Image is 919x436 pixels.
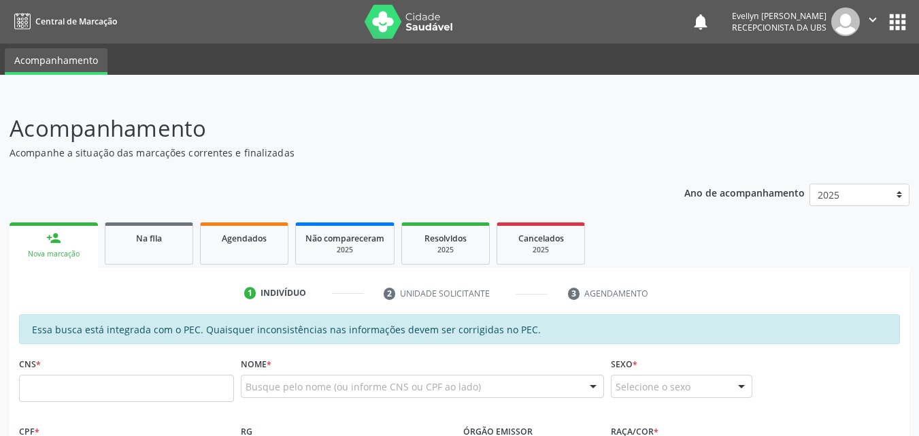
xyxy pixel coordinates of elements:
button:  [860,7,886,36]
span: Selecione o sexo [616,380,690,394]
label: Sexo [611,354,637,375]
p: Acompanhe a situação das marcações correntes e finalizadas [10,146,639,160]
div: Evellyn [PERSON_NAME] [732,10,826,22]
span: Agendados [222,233,267,244]
label: CNS [19,354,41,375]
div: 2025 [507,245,575,255]
img: img [831,7,860,36]
p: Acompanhamento [10,112,639,146]
div: Indivíduo [261,287,306,299]
div: 1 [244,287,256,299]
div: person_add [46,231,61,246]
span: Central de Marcação [35,16,117,27]
span: Resolvidos [424,233,467,244]
span: Não compareceram [305,233,384,244]
a: Acompanhamento [5,48,107,75]
div: 2025 [305,245,384,255]
span: Recepcionista da UBS [732,22,826,33]
div: Essa busca está integrada com o PEC. Quaisquer inconsistências nas informações devem ser corrigid... [19,314,900,344]
div: Nova marcação [19,249,88,259]
span: Cancelados [518,233,564,244]
i:  [865,12,880,27]
button: notifications [691,12,710,31]
button: apps [886,10,909,34]
span: Na fila [136,233,162,244]
a: Central de Marcação [10,10,117,33]
p: Ano de acompanhamento [684,184,805,201]
label: Nome [241,354,271,375]
span: Busque pelo nome (ou informe CNS ou CPF ao lado) [246,380,481,394]
div: 2025 [412,245,480,255]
